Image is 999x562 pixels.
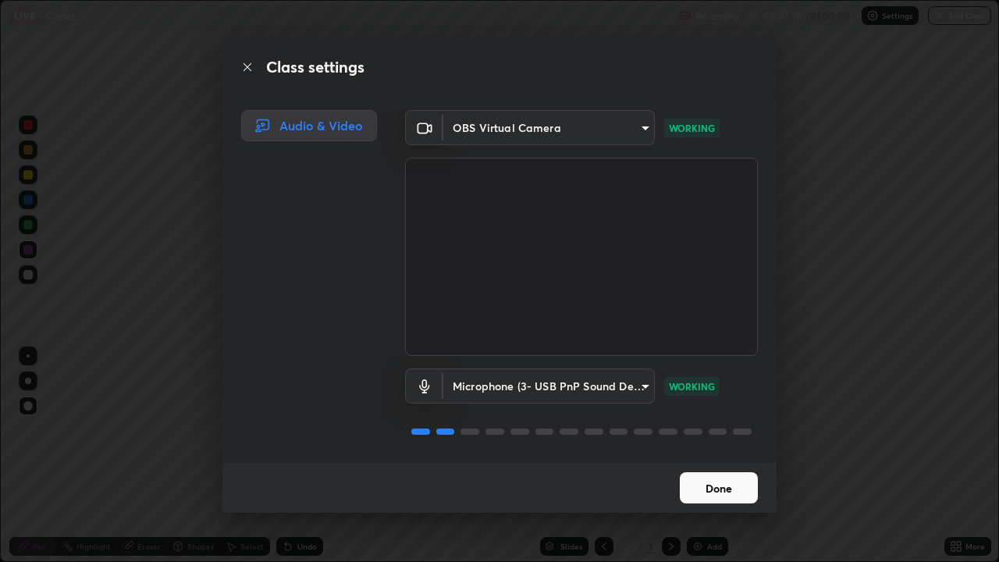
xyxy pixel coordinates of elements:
p: WORKING [669,121,715,135]
div: OBS Virtual Camera [443,110,655,145]
p: WORKING [669,379,715,393]
h2: Class settings [266,55,364,79]
button: Done [680,472,758,503]
div: Audio & Video [241,110,377,141]
div: OBS Virtual Camera [443,368,655,404]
